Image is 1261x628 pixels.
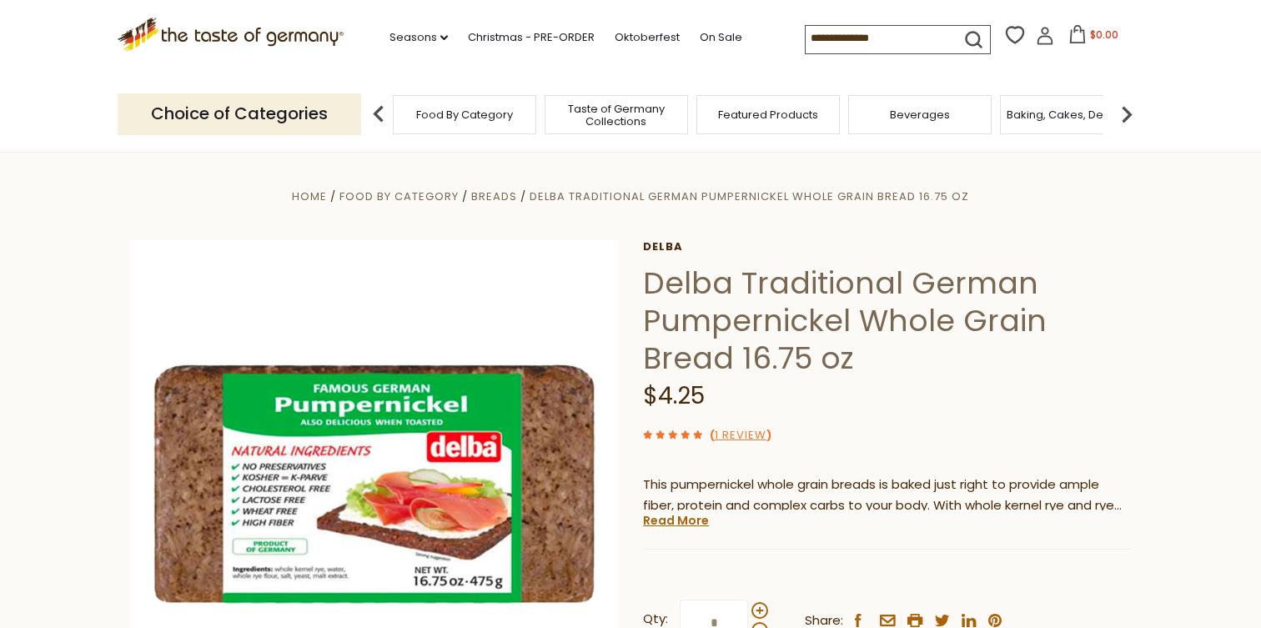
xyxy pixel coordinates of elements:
[1007,108,1136,121] a: Baking, Cakes, Desserts
[643,379,705,412] span: $4.25
[715,427,766,445] a: 1 Review
[416,108,513,121] a: Food By Category
[292,188,327,204] a: Home
[700,28,742,47] a: On Sale
[643,475,1131,516] p: This pumpernickel whole grain breads is baked just right to provide ample fiber, protein and comp...
[710,427,771,443] span: ( )
[468,28,595,47] a: Christmas - PRE-ORDER
[530,188,969,204] a: Delba Traditional German Pumpernickel Whole Grain Bread 16.75 oz
[643,264,1131,377] h1: Delba Traditional German Pumpernickel Whole Grain Bread 16.75 oz
[118,93,361,134] p: Choice of Categories
[471,188,517,204] a: Breads
[339,188,459,204] a: Food By Category
[718,108,818,121] a: Featured Products
[643,240,1131,254] a: Delba
[1110,98,1143,131] img: next arrow
[615,28,680,47] a: Oktoberfest
[1058,25,1128,50] button: $0.00
[550,103,683,128] a: Taste of Germany Collections
[389,28,448,47] a: Seasons
[643,512,709,529] a: Read More
[890,108,950,121] a: Beverages
[1090,28,1118,42] span: $0.00
[362,98,395,131] img: previous arrow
